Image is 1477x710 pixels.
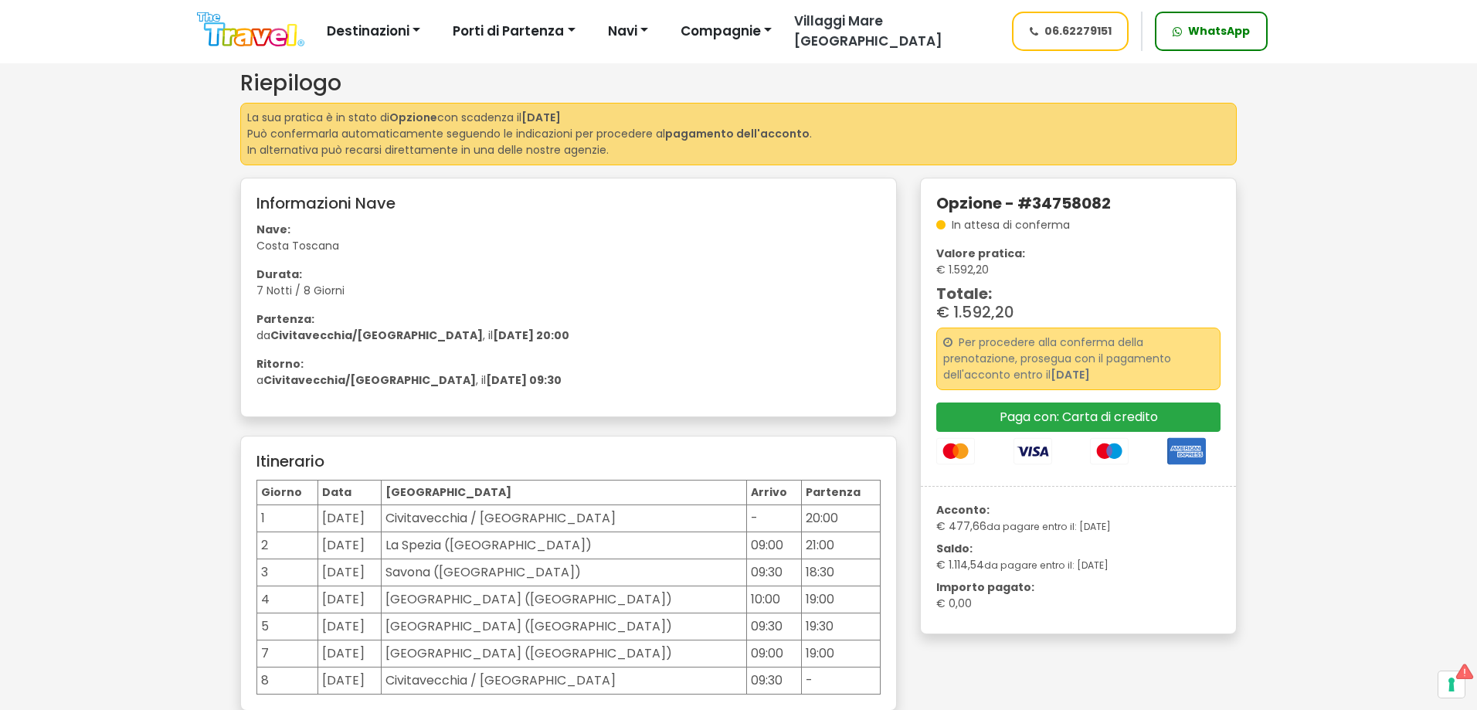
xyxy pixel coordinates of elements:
p: € 1.592,20 [936,303,1221,321]
td: [GEOGRAPHIC_DATA] ([GEOGRAPHIC_DATA]) [381,613,746,640]
b: [DATE] 20:00 [493,328,569,343]
td: 4 [257,586,318,613]
td: [DATE] [318,559,382,586]
p: Importo pagato: [936,579,1221,596]
a: 06.62279151 [1012,12,1129,51]
td: [DATE] [318,532,382,559]
p: Nave: [256,222,665,238]
td: - [802,667,881,694]
td: 09:30 [746,559,802,586]
td: 19:30 [802,613,881,640]
td: Civitavecchia / [GEOGRAPHIC_DATA] [381,667,746,694]
p: Durata: [256,267,665,283]
td: 18:30 [802,559,881,586]
img: Logo The Travel [197,12,304,47]
p: La sua pratica è in stato di con scadenza il Può confermarla automaticamente seguendo le indicazi... [247,110,1230,158]
p: € 0,00 [936,596,1221,612]
img: maestro.svg [1090,432,1129,471]
b: Civitavecchia/[GEOGRAPHIC_DATA] [263,372,476,388]
th: Data [318,480,382,504]
button: Paga con: Carta di credito [936,403,1221,432]
td: [GEOGRAPHIC_DATA] ([GEOGRAPHIC_DATA]) [381,640,746,667]
th: [GEOGRAPHIC_DATA] [381,480,746,504]
td: 8 [257,667,318,694]
td: 19:00 [802,586,881,613]
p: Partenza: [256,311,665,328]
strong: [DATE] [1051,367,1090,382]
td: - [746,504,802,532]
button: Compagnie [671,16,782,47]
td: 7 [257,640,318,667]
small: da pagare entro il: [DATE] [986,520,1111,533]
a: WhatsApp [1155,12,1268,51]
td: 09:00 [746,640,802,667]
td: [GEOGRAPHIC_DATA] ([GEOGRAPHIC_DATA]) [381,586,746,613]
strong: [DATE] [521,110,561,125]
td: 20:00 [802,504,881,532]
a: Villaggi Mare [GEOGRAPHIC_DATA] [782,12,997,51]
td: [DATE] [318,504,382,532]
button: Destinazioni [317,16,430,47]
p: Ritorno: [256,356,665,372]
p: Saldo: [936,541,1221,557]
th: Giorno [257,480,318,504]
p: 7 Notti / 8 Giorni [256,283,665,299]
small: da pagare entro il: [DATE] [984,559,1109,572]
h5: Opzione - #34758082 [936,194,1221,212]
img: mastercard.svg [936,432,975,471]
td: Civitavecchia / [GEOGRAPHIC_DATA] [381,504,746,532]
h3: Riepilogo [240,70,1237,97]
td: 5 [257,613,318,640]
td: 09:00 [746,532,802,559]
td: 3 [257,559,318,586]
td: [DATE] [318,613,382,640]
td: 09:30 [746,667,802,694]
strong: pagamento dell'acconto [665,126,810,141]
img: visa-classic.svg [1014,432,1052,471]
h5: Itinerario [256,452,881,471]
p: a , il [256,372,665,389]
th: Partenza [802,480,881,504]
p: da , il [256,328,665,344]
th: Arrivo [746,480,802,504]
span: Villaggi Mare [GEOGRAPHIC_DATA] [794,12,942,50]
p: Totale: [936,284,1221,303]
span: WhatsApp [1188,23,1250,39]
p: € 1.592,20 [936,262,1221,278]
p: Per procedere alla conferma della prenotazione, prosegua con il pagamento dell'acconto entro il [943,335,1214,383]
img: american-express.svg [1167,432,1206,471]
td: [DATE] [318,586,382,613]
p: Costa Toscana [256,238,665,254]
p: Acconto: [936,502,1221,518]
td: 10:00 [746,586,802,613]
button: Porti di Partenza [443,16,585,47]
b: [DATE] 09:30 [486,372,562,388]
td: Savona ([GEOGRAPHIC_DATA]) [381,559,746,586]
p: € 1.114,54 [936,557,1221,573]
td: [DATE] [318,667,382,694]
strong: Opzione [389,110,437,125]
td: 09:30 [746,613,802,640]
span: 06.62279151 [1044,23,1112,39]
td: [DATE] [318,640,382,667]
p: € 477,66 [936,518,1221,535]
td: La Spezia ([GEOGRAPHIC_DATA]) [381,532,746,559]
button: Navi [598,16,658,47]
span: In attesa di conferma [952,217,1070,233]
b: Civitavecchia/[GEOGRAPHIC_DATA] [270,328,483,343]
td: 19:00 [802,640,881,667]
td: 2 [257,532,318,559]
td: 1 [257,504,318,532]
td: 21:00 [802,532,881,559]
p: Valore pratica: [936,246,1221,262]
h5: Informazioni Nave [256,194,881,212]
